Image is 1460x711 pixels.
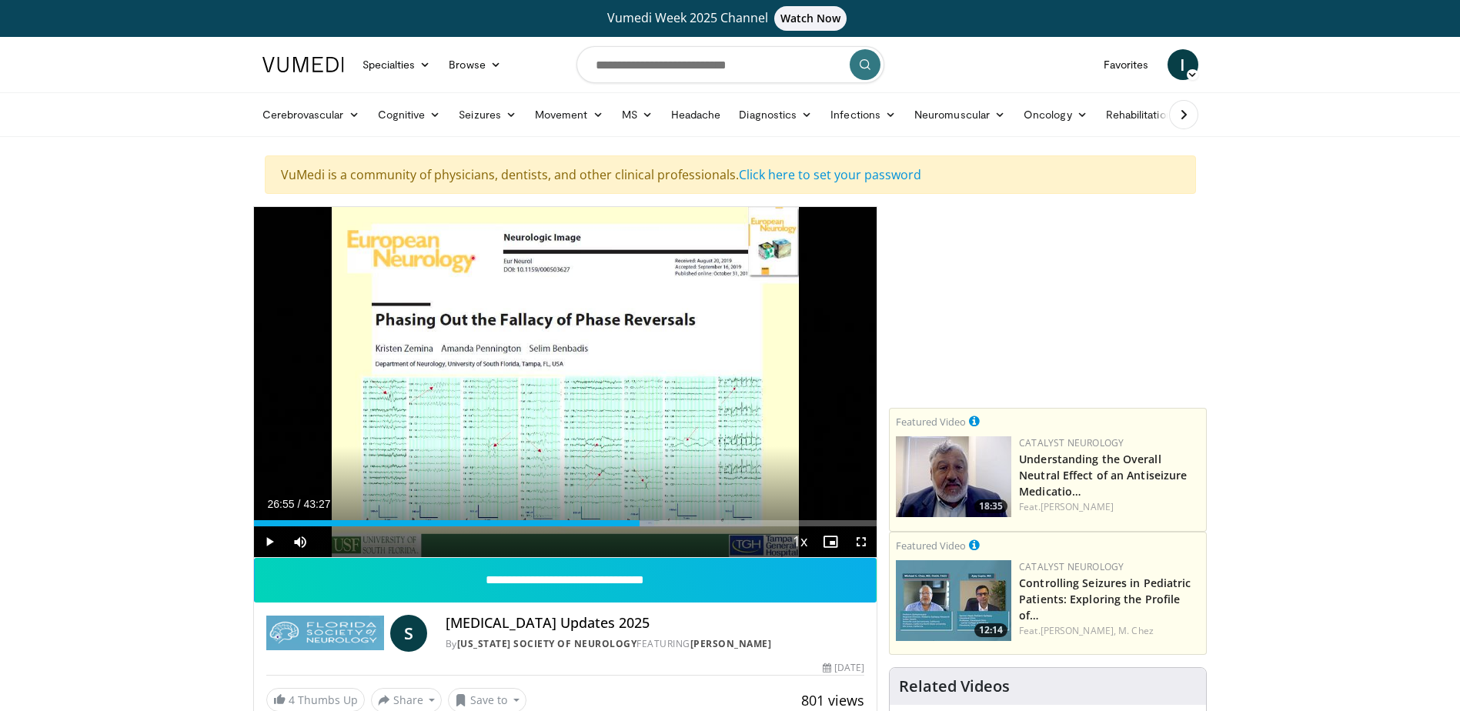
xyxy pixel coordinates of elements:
a: Cognitive [369,99,450,130]
div: By FEATURING [446,637,864,651]
a: Diagnostics [730,99,821,130]
input: Search topics, interventions [576,46,884,83]
a: Favorites [1094,49,1158,80]
small: Featured Video [896,415,966,429]
iframe: Advertisement [933,206,1164,399]
span: 4 [289,693,295,707]
a: Click here to set your password [739,166,921,183]
div: Feat. [1019,500,1200,514]
span: 43:27 [303,498,330,510]
a: S [390,615,427,652]
a: 18:35 [896,436,1011,517]
button: Play [254,526,285,557]
video-js: Video Player [254,207,877,558]
small: Featured Video [896,539,966,552]
button: Playback Rate [784,526,815,557]
span: Vumedi Week 2025 Channel [607,9,854,26]
a: 12:14 [896,560,1011,641]
span: Watch Now [774,6,847,31]
a: I [1168,49,1198,80]
a: [PERSON_NAME], [1041,624,1116,637]
a: Headache [662,99,730,130]
a: Oncology [1014,99,1097,130]
a: M. Chez [1118,624,1154,637]
a: Controlling Seizures in Pediatric Patients: Exploring the Profile of… [1019,576,1191,623]
a: Cerebrovascular [253,99,369,130]
a: [PERSON_NAME] [690,637,772,650]
a: MS [613,99,662,130]
button: Fullscreen [846,526,877,557]
h4: [MEDICAL_DATA] Updates 2025 [446,615,864,632]
a: Vumedi Week 2025 ChannelWatch Now [265,6,1196,31]
span: 26:55 [268,498,295,510]
a: Seizures [449,99,526,130]
button: Mute [285,526,316,557]
img: 5e01731b-4d4e-47f8-b775-0c1d7f1e3c52.png.150x105_q85_crop-smart_upscale.jpg [896,560,1011,641]
a: Movement [526,99,613,130]
span: 18:35 [974,499,1007,513]
a: [US_STATE] Society of Neurology [457,637,637,650]
a: Catalyst Neurology [1019,560,1124,573]
span: / [298,498,301,510]
a: Rehabilitation [1097,99,1181,130]
div: VuMedi is a community of physicians, dentists, and other clinical professionals. [265,155,1196,194]
img: Florida Society of Neurology [266,615,384,652]
a: Infections [821,99,905,130]
div: [DATE] [823,661,864,675]
a: Catalyst Neurology [1019,436,1124,449]
a: Understanding the Overall Neutral Effect of an Antiseizure Medicatio… [1019,452,1187,499]
a: [PERSON_NAME] [1041,500,1114,513]
span: 12:14 [974,623,1007,637]
img: 01bfc13d-03a0-4cb7-bbaa-2eb0a1ecb046.png.150x105_q85_crop-smart_upscale.jpg [896,436,1011,517]
h4: Related Videos [899,677,1010,696]
a: Neuromuscular [905,99,1014,130]
div: Progress Bar [254,520,877,526]
a: Specialties [353,49,440,80]
img: VuMedi Logo [262,57,344,72]
div: Feat. [1019,624,1200,638]
button: Enable picture-in-picture mode [815,526,846,557]
span: 801 views [801,691,864,709]
a: Browse [439,49,510,80]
